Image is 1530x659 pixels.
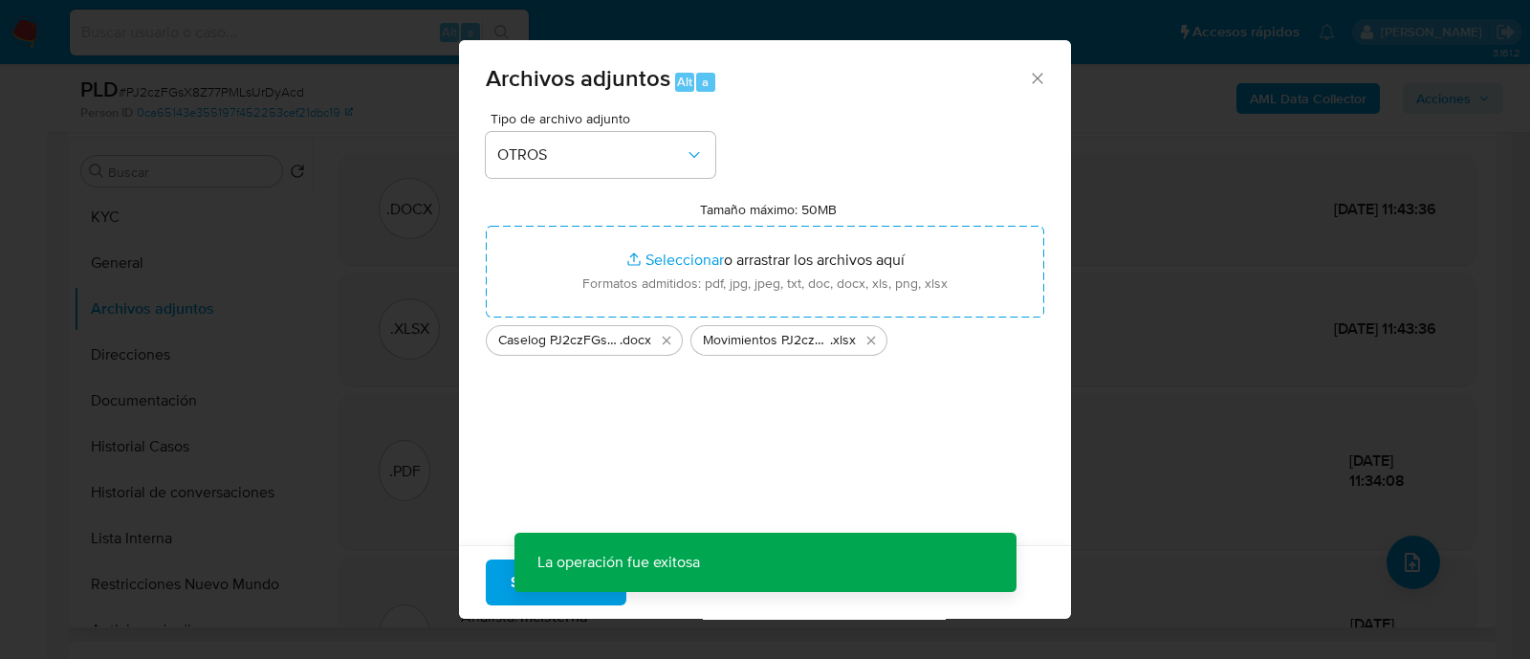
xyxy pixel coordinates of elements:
button: Cerrar [1028,69,1045,86]
label: Tamaño máximo: 50MB [700,201,837,218]
span: Cancelar [659,561,721,604]
span: Subir archivo [511,561,601,604]
span: Caselog PJ2czFGsX8Z77PMLsUrDyAcd_2025_09_18_00_11_25 [498,331,620,350]
span: Archivos adjuntos [486,61,670,95]
button: Eliminar Caselog PJ2czFGsX8Z77PMLsUrDyAcd_2025_09_18_00_11_25.docx [655,329,678,352]
ul: Archivos seleccionados [486,318,1044,356]
span: a [702,73,709,91]
button: Subir archivo [486,560,626,605]
span: Movimientos PJ2czFGsX8Z77PMLsUrDyAcd_2025_09_18_00_11_25 [703,331,830,350]
button: OTROS [486,132,715,178]
span: OTROS [497,145,685,165]
button: Eliminar Movimientos PJ2czFGsX8Z77PMLsUrDyAcd_2025_09_18_00_11_25.xlsx [860,329,883,352]
span: Tipo de archivo adjunto [491,112,720,125]
span: Alt [677,73,692,91]
p: La operación fue exitosa [514,533,723,592]
span: .xlsx [830,331,856,350]
span: .docx [620,331,651,350]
